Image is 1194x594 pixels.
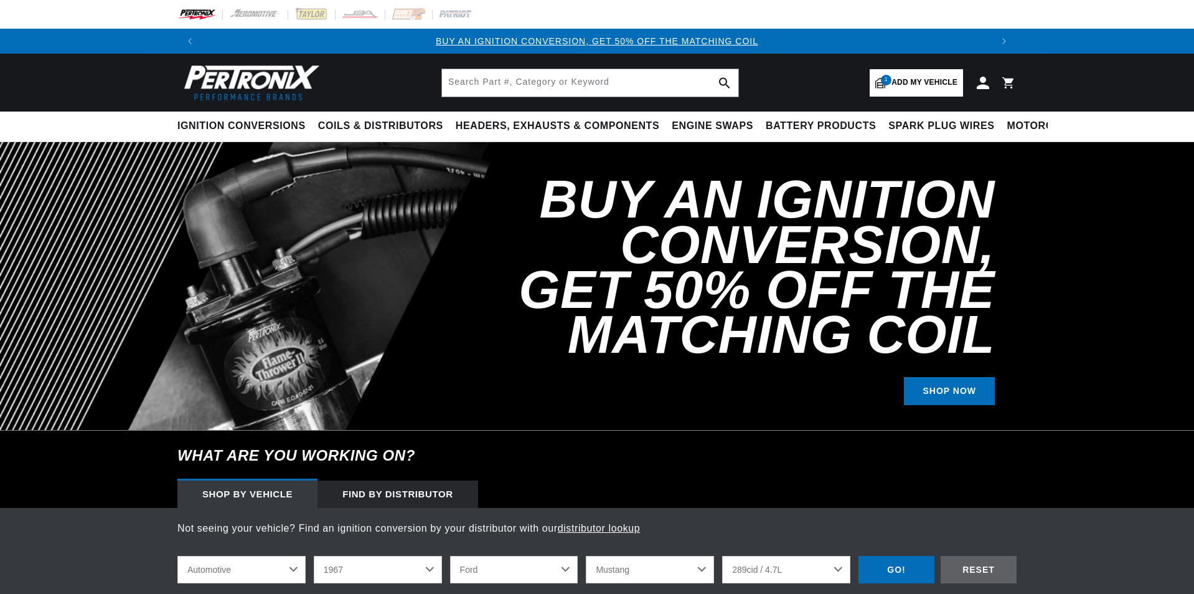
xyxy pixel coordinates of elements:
span: 1 [881,75,891,85]
summary: Coils & Distributors [312,112,449,141]
summary: Spark Plug Wires [882,112,1000,141]
button: Translation missing: en.sections.announcements.previous_announcement [177,29,202,54]
summary: Battery Products [759,112,882,141]
summary: Ignition Conversions [177,112,312,141]
span: Headers, Exhausts & Components [456,120,659,133]
div: Find by Distributor [317,481,478,508]
select: Engine [722,556,850,583]
img: Pertronix [177,61,321,104]
a: BUY AN IGNITION CONVERSION, GET 50% OFF THE MATCHING COIL [436,36,758,46]
a: distributor lookup [558,523,641,534]
span: Spark Plug Wires [888,120,994,133]
span: Coils & Distributors [318,120,443,133]
span: Add my vehicle [891,77,957,89]
div: Announcement [202,34,992,48]
select: Year [314,556,442,583]
h6: What are you working on? [146,431,1048,481]
button: Translation missing: en.sections.announcements.next_announcement [992,29,1017,54]
div: Shop by vehicle [177,481,317,508]
span: Engine Swaps [672,120,753,133]
summary: Headers, Exhausts & Components [449,112,665,141]
span: Ignition Conversions [177,120,306,133]
p: Not seeing your vehicle? Find an ignition conversion by your distributor with our [177,520,1017,537]
div: RESET [941,556,1017,584]
div: 1 of 3 [202,34,992,48]
span: Motorcycle [1007,120,1081,133]
slideshow-component: Translation missing: en.sections.announcements.announcement_bar [146,29,1048,54]
input: Search Part #, Category or Keyword [442,69,738,97]
summary: Motorcycle [1001,112,1088,141]
a: 1Add my vehicle [870,69,963,97]
div: GO! [858,556,934,584]
span: Battery Products [766,120,876,133]
a: SHOP NOW [904,377,995,405]
select: Ride Type [177,556,306,583]
select: Make [450,556,578,583]
summary: Engine Swaps [665,112,759,141]
button: search button [711,69,738,97]
h2: Buy an Ignition Conversion, Get 50% off the Matching Coil [463,177,995,357]
select: Model [586,556,714,583]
